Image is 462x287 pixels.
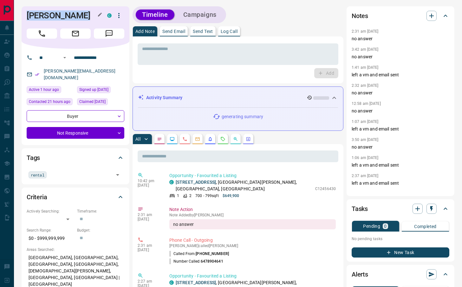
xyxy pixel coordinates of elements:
[135,29,155,34] p: Add Note
[79,86,108,93] span: Signed up [DATE]
[27,127,124,139] div: Not Responsive
[138,279,160,284] p: 2:27 am
[352,180,449,187] p: left a vm and email sent
[169,213,336,217] p: Note Added by [PERSON_NAME]
[27,29,57,39] span: Call
[222,113,263,120] p: generating summary
[135,137,140,141] p: All
[27,86,74,95] div: Wed Oct 15 2025
[169,206,336,213] p: Note Action
[176,280,216,285] a: [STREET_ADDRESS]
[196,252,229,256] span: [PHONE_NUMBER]
[79,99,106,105] span: Claimed [DATE]
[352,267,449,282] div: Alerts
[384,224,387,228] p: 0
[61,54,68,61] button: Open
[169,280,174,285] div: condos.ca
[138,183,160,188] p: [DATE]
[136,10,174,20] button: Timeline
[77,208,124,214] p: Timeframe:
[352,247,449,258] button: New Task
[315,186,336,192] p: C12456430
[352,137,379,142] p: 3:50 am [DATE]
[352,65,379,70] p: 1:41 am [DATE]
[352,8,449,23] div: Notes
[195,193,218,199] p: 700 - 799 sqft
[29,86,59,93] span: Active 1 hour ago
[220,137,225,142] svg: Requests
[221,29,238,34] p: Log Call
[27,189,124,205] div: Criteria
[44,68,115,80] a: [PERSON_NAME][EMAIL_ADDRESS][DOMAIN_NAME]
[201,259,223,264] span: 6478904641
[182,137,187,142] svg: Calls
[138,243,160,248] p: 2:31 am
[138,217,160,221] p: [DATE]
[169,244,336,248] p: [PERSON_NAME] called [PERSON_NAME]
[176,179,312,192] p: , [GEOGRAPHIC_DATA][PERSON_NAME], [GEOGRAPHIC_DATA], [GEOGRAPHIC_DATA]
[246,137,251,142] svg: Agent Actions
[352,144,449,150] p: no answer
[352,83,379,88] p: 2:32 am [DATE]
[138,92,338,104] div: Activity Summary
[352,234,449,244] p: No pending tasks
[352,35,449,42] p: no answer
[169,219,336,229] div: no answer
[414,224,437,229] p: Completed
[195,137,200,142] svg: Emails
[77,86,124,95] div: Wed May 11 2022
[169,172,336,179] p: Opportunity - Favourited a Listing
[138,213,160,217] p: 2:31 am
[35,72,39,77] svg: Email Verified
[27,233,74,244] p: $0 - $999,999,999
[27,150,124,165] div: Tags
[138,179,160,183] p: 10:42 pm
[146,94,182,101] p: Activity Summary
[177,10,223,20] button: Campaigns
[27,247,124,252] p: Areas Searched:
[77,227,124,233] p: Budget:
[169,237,336,244] p: Phone Call - Outgoing
[352,108,449,114] p: no answer
[208,137,213,142] svg: Listing Alerts
[29,99,70,105] span: Contacted 21 hours ago
[233,137,238,142] svg: Opportunities
[27,208,74,214] p: Actively Searching:
[162,29,185,34] p: Send Email
[27,110,124,122] div: Buyer
[189,193,192,199] p: 2
[352,192,379,196] p: 1:55 am [DATE]
[176,180,216,185] a: [STREET_ADDRESS]
[352,156,379,160] p: 1:06 am [DATE]
[177,193,179,199] p: 1
[169,258,223,264] p: Number Called:
[352,201,449,216] div: Tasks
[107,13,112,18] div: condos.ca
[352,269,368,279] h2: Alerts
[77,98,124,107] div: Wed May 11 2022
[352,101,381,106] p: 12:58 am [DATE]
[60,29,91,39] span: Email
[352,72,449,78] p: left a vm and email sent
[94,29,124,39] span: Message
[27,98,74,107] div: Wed Oct 15 2025
[363,224,380,228] p: Pending
[352,204,368,214] h2: Tasks
[352,29,379,34] p: 2:31 am [DATE]
[31,172,44,178] span: rental
[352,126,449,132] p: left a vm and email sent
[193,29,213,34] p: Send Text
[352,47,379,52] p: 3:42 am [DATE]
[157,137,162,142] svg: Notes
[27,10,98,21] h1: [PERSON_NAME]
[223,193,239,199] p: $649,900
[27,227,74,233] p: Search Range:
[169,180,174,184] div: condos.ca
[169,251,229,257] p: Called From:
[352,119,379,124] p: 1:07 am [DATE]
[27,153,40,163] h2: Tags
[352,162,449,169] p: left a vm and email sent
[352,90,449,96] p: no answer
[352,174,379,178] p: 2:37 am [DATE]
[138,248,160,252] p: [DATE]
